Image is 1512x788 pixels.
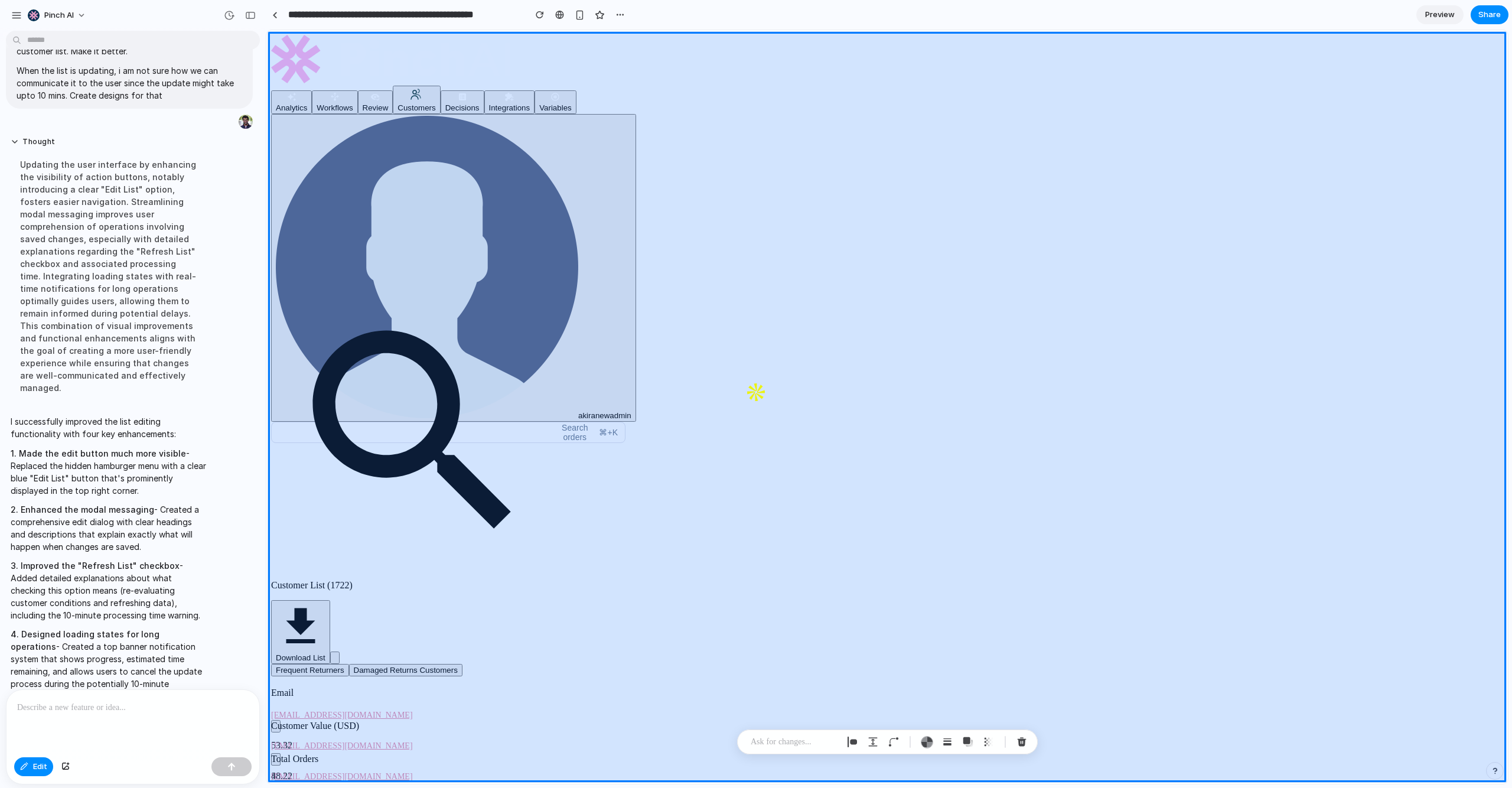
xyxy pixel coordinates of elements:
strong: 4. Designed loading states for long operations [11,629,159,652]
button: Integrations [218,60,269,84]
button: Analytics [5,60,45,84]
span: ⌘+K [333,398,351,407]
img: Pinch-Logo [5,5,243,53]
button: Frequent Returners [5,634,83,646]
a: abbottelm4@gmail.com [5,679,223,691]
strong: 1. Made the edit button much more visible [11,448,186,458]
strong: 3. Improved the "Refresh List" checkbox [11,561,180,571]
button: Variables [268,60,310,84]
button: Decisions [174,60,218,84]
a: suzannepetrow@yahoo.com [5,741,223,753]
p: - Created a comprehensive edit dialog with clear headings and descriptions that explain exactly w... [11,503,208,553]
img: User Profile Image [9,86,312,388]
div: Updating the user interface by enhancing the visibility of action buttons, notably introducing a ... [11,151,208,401]
button: Workflows [45,60,91,84]
button: Damaged Returns Customers [83,634,196,646]
button: Download List [5,570,64,634]
span: Preview [1425,9,1455,21]
span: Search orders [288,393,329,412]
a: lindy5533@aim.com [5,710,223,722]
button: Review [92,60,127,84]
p: - Created a top banner notification system that shows progress, estimated time remaining, and all... [11,628,208,702]
span: Share [1478,9,1501,21]
button: Search orders⌘+K [5,392,359,413]
p: When the list is updating, i am not sure how we can communicate it to the user since the update m... [17,64,242,102]
span: akiranewadmin [312,381,365,390]
p: Customer List (1722) [5,550,1237,561]
span: Edit [33,761,47,773]
button: Edit [14,757,53,776]
a: Preview [1416,5,1464,24]
button: Pinch AI [23,6,92,25]
button: Customers [126,56,174,84]
p: I successfully improved the list editing functionality with four key enhancements: [11,415,208,440]
p: - Replaced the hidden hamburger menu with a clear blue "Edit List" button that's prominently disp... [11,447,208,497]
button: Share [1471,5,1508,24]
strong: 2. Enhanced the modal messaging [11,504,154,515]
p: - Added detailed explanations about what checking this option means (re-evaluating customer condi... [11,559,208,621]
button: akiranewadmin [5,84,370,392]
span: Pinch AI [44,9,74,21]
div: Email [5,646,223,679]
